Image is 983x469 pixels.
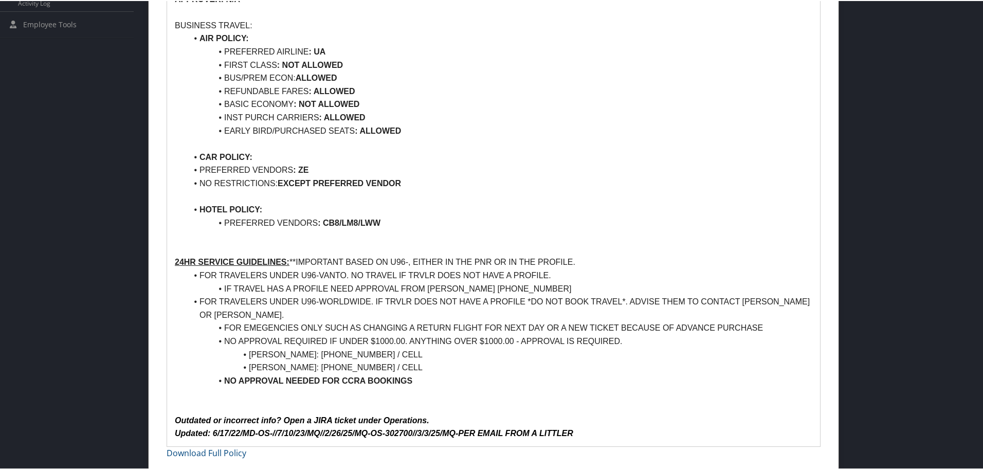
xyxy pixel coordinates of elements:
[187,320,812,334] li: FOR EMEGENCIES ONLY SUCH AS CHANGING A RETURN FLIGHT FOR NEXT DAY OR A NEW TICKET BECAUSE OF ADVA...
[187,176,812,189] li: NO RESTRICTIONS:
[224,375,412,384] strong: NO APPROVAL NEEDED FOR CCRA BOOKINGS
[294,99,359,107] strong: : NOT ALLOWED
[175,428,573,437] em: Updated: 6/17/22/MD-OS-//7/10/23/MQ//2/26/25/MQ-OS-302700//3/3/25/MQ-PER EMAIL FROM A LITTLER
[187,123,812,137] li: EARLY BIRD/PURCHASED SEATS
[187,163,812,176] li: PREFERRED VENDORS
[175,257,289,265] u: 24HR SERVICE GUIDELINES:
[187,97,812,110] li: BASIC ECONOMY
[187,281,812,295] li: IF TRAVEL HAS A PROFILE NEED APPROVAL FROM [PERSON_NAME] [PHONE_NUMBER]
[175,415,429,424] em: Outdated or incorrect info? Open a JIRA ticket under Operations.
[277,60,343,68] strong: : NOT ALLOWED
[187,294,812,320] li: FOR TRAVELERS UNDER U96-WORLDWIDE. IF TRVLR DOES NOT HAVE A PROFILE *DO NOT BOOK TRAVEL*. ADVISE ...
[187,84,812,97] li: REFUNDABLE FARES
[175,255,812,268] p: **IMPORTANT BASED ON U96-, EITHER IN THE PNR OR IN THE PROFILE.
[355,125,401,134] strong: : ALLOWED
[187,334,812,347] li: NO APPROVAL REQUIRED IF UNDER $1000.00. ANYTHING OVER $1000.00 - APPROVAL IS REQUIRED.
[175,18,812,31] p: BUSINESS TRAVEL:
[308,86,355,95] strong: : ALLOWED
[167,446,246,458] a: Download Full Policy
[278,178,401,187] strong: EXCEPT PREFERRED VENDOR
[187,70,812,84] li: BUS/PREM ECON:
[199,152,252,160] strong: CAR POLICY:
[187,215,812,229] li: PREFERRED VENDORS
[187,360,812,373] li: [PERSON_NAME]: [PHONE_NUMBER] / CELL
[318,218,380,226] strong: : CB8/LM8/LWW
[187,268,812,281] li: FOR TRAVELERS UNDER U96-VANTO. NO TRAVEL IF TRVLR DOES NOT HAVE A PROFILE.
[319,112,366,121] strong: : ALLOWED
[298,165,308,173] strong: ZE
[187,44,812,58] li: PREFERRED AIRLINE
[293,165,296,173] strong: :
[296,73,337,81] strong: ALLOWED
[308,46,325,55] strong: : UA
[187,58,812,71] li: FIRST CLASS
[187,110,812,123] li: INST PURCH CARRIERS
[187,347,812,360] li: [PERSON_NAME]: [PHONE_NUMBER] / CELL
[199,33,249,42] strong: AIR POLICY:
[199,204,262,213] strong: HOTEL POLICY:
